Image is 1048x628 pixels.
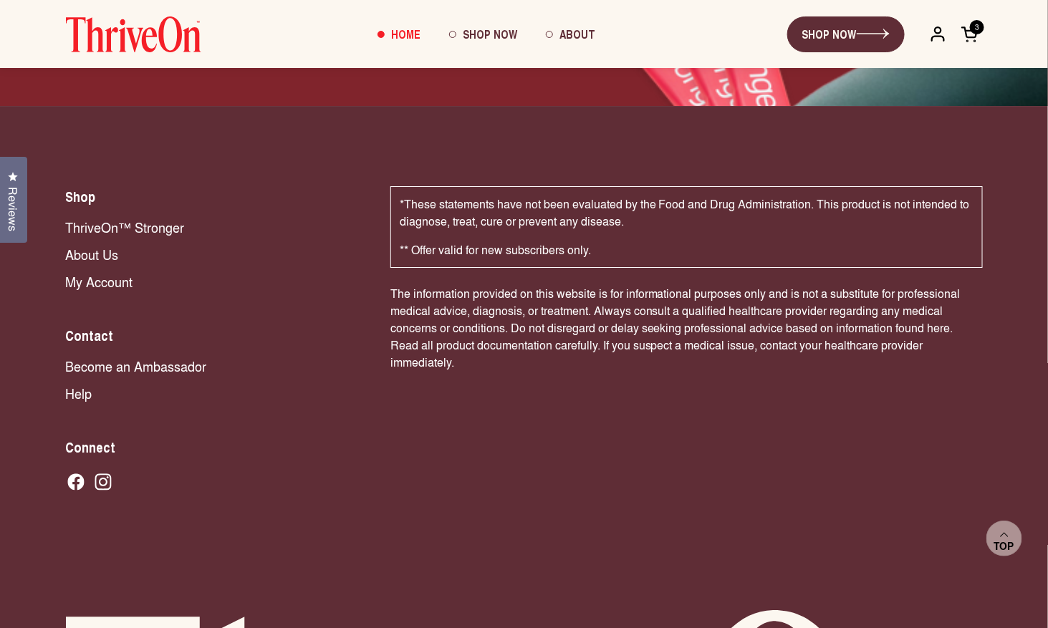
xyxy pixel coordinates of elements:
[66,384,362,402] a: Help
[391,26,420,42] span: Home
[66,437,362,457] h2: Connect
[400,195,974,230] p: *These statements have not been evaluated by the Food and Drug Administration. This product is no...
[532,15,610,54] a: About
[559,26,595,42] span: About
[463,26,517,42] span: Shop Now
[66,186,362,206] h2: Shop
[66,272,362,291] a: My Account
[390,285,983,371] p: The information provided on this website is for informational purposes only and is not a substitu...
[363,15,435,54] a: Home
[66,325,362,345] h2: Contact
[4,187,22,231] span: Reviews
[66,218,362,236] a: ThriveOn™ Stronger
[435,15,532,54] a: Shop Now
[66,357,362,375] a: Become an Ambassador
[400,241,974,259] p: ** Offer valid for new subscribers only.
[66,245,362,264] a: About Us
[994,540,1014,553] span: Top
[787,16,905,52] a: SHOP NOW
